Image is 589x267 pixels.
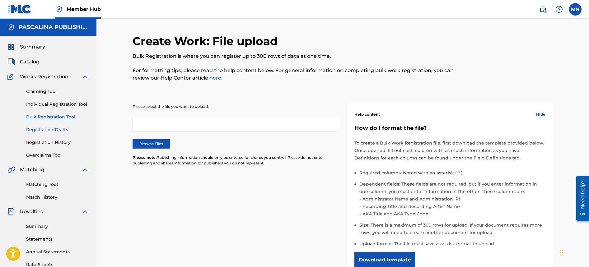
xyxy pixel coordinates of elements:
li: Required columns: Noted with an asterisk ( * ). [359,169,545,180]
img: Royalties [7,208,15,215]
a: here. [208,75,222,81]
a: Summary [26,223,89,230]
img: expand [82,208,89,215]
a: SummarySummary [7,43,45,51]
div: Help [553,3,565,16]
span: Please note: [133,155,157,160]
p: To create a Bulk Work Registration file, first download the template provided below. Once opened,... [354,139,545,162]
img: help [555,6,563,13]
span: Catalog [20,58,40,66]
li: Upload format: The file must save as a .xlsx format to upload. [359,240,545,247]
span: Hide [536,112,545,117]
a: Annual Statements [26,249,89,255]
a: Statements [26,236,89,242]
a: Claiming Tool [26,88,89,95]
li: Dependent fields: These fields are not required, but if you enter information in one column, you ... [359,180,545,221]
img: expand [82,166,89,173]
h5: How do I format the file? [354,125,545,132]
h2: Create Work: File upload [133,34,281,48]
a: Individual Registration Tool [26,101,89,108]
p: For formatting tips, please read the help content below. For general information on completing bu... [133,67,456,82]
span: Help content [354,112,380,117]
a: Overclaims Tool [26,152,89,159]
iframe: Chat Widget [558,237,589,267]
img: search [539,6,547,13]
span: Summary [20,43,45,51]
div: Drag [560,243,563,262]
li: AKA Title and AKA Type Code [361,210,545,218]
span: Member Hub [67,6,101,13]
img: MLC Logo [7,5,31,14]
p: Publishing information should only be entered for shares you control. Please do not enter publish... [133,155,339,166]
span: Royalties [20,208,43,215]
img: Works Registration [7,73,16,81]
img: Accounts [7,24,15,31]
p: Please select the file you want to upload. [133,104,339,109]
span: Matching [20,166,44,173]
a: Registration Drafts [26,127,89,133]
li: Size: There is a maximum of 300 rows for upload. If your document requires more rows, you will ne... [359,221,545,240]
li: Administrator Name and Administration IPI [361,195,545,203]
a: Matching Tool [26,181,89,188]
label: Browse Files [133,139,170,149]
iframe: Resource Center [572,173,589,223]
img: expand [82,73,89,81]
a: Match History [26,194,89,200]
span: Works Registration [20,73,68,81]
a: Bulk Registration Tool [26,114,89,120]
h5: PASCALINA PUBLISHING [19,24,89,31]
img: Top Rightsholder [55,6,63,13]
img: Catalog [7,58,15,66]
img: Matching [7,166,15,173]
a: Public Search [537,3,549,16]
li: Recording Title and Recording Artist Name [361,203,545,210]
div: User Menu [569,3,582,16]
a: CatalogCatalog [7,58,40,66]
a: Registration History [26,139,89,146]
p: Bulk Registration is where you can register up to 300 rows of data at one time. [133,53,456,60]
img: Summary [7,43,15,51]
